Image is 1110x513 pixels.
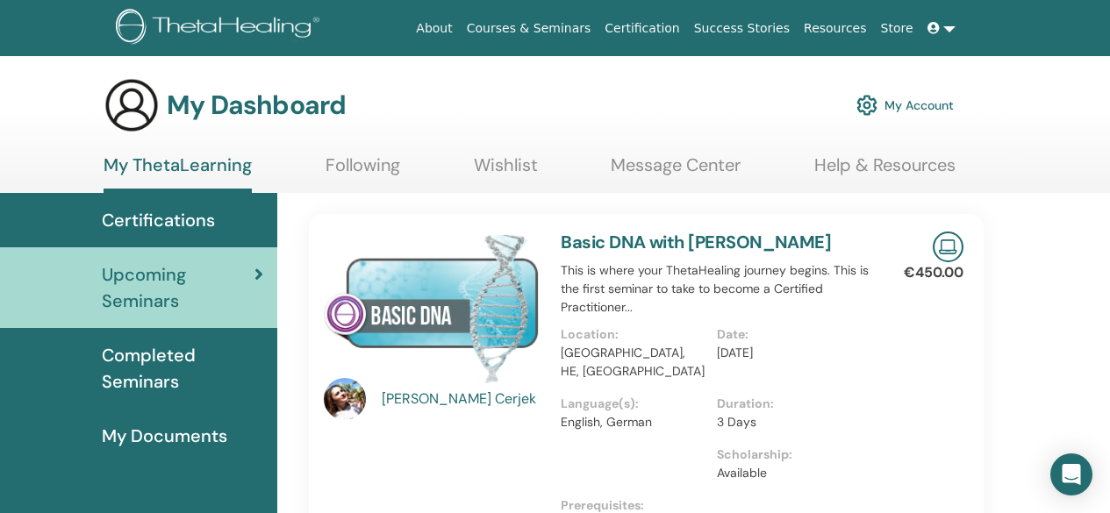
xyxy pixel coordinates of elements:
p: Date : [717,325,862,344]
a: [PERSON_NAME] Cerjek [382,388,544,410]
a: Courses & Seminars [460,12,598,45]
span: My Documents [102,423,227,449]
a: Wishlist [474,154,538,189]
p: Available [717,464,862,482]
a: Success Stories [687,12,797,45]
img: Live Online Seminar [933,232,963,262]
p: Duration : [717,395,862,413]
span: Certifications [102,207,215,233]
div: Open Intercom Messenger [1050,453,1092,495]
p: Language(s) : [561,395,705,413]
p: Location : [561,325,705,344]
a: Following [326,154,400,189]
img: cog.svg [856,90,877,120]
a: My Account [856,86,954,125]
a: Message Center [611,154,741,189]
img: Basic DNA [324,232,540,383]
a: Basic DNA with [PERSON_NAME] [561,231,831,253]
p: 3 Days [717,413,862,431]
a: Store [874,12,920,45]
p: Scholarship : [717,445,862,464]
span: Completed Seminars [102,342,263,395]
p: English, German [561,413,705,431]
p: €450.00 [904,262,963,283]
h3: My Dashboard [167,89,346,121]
a: Help & Resources [814,154,956,189]
img: logo.png [116,9,326,48]
p: [GEOGRAPHIC_DATA], HE, [GEOGRAPHIC_DATA] [561,344,705,381]
img: generic-user-icon.jpg [104,77,160,133]
img: default.jpg [324,378,366,420]
a: About [409,12,459,45]
a: Resources [797,12,874,45]
p: This is where your ThetaHealing journey begins. This is the first seminar to take to become a Cer... [561,261,872,317]
a: My ThetaLearning [104,154,252,193]
a: Certification [598,12,686,45]
p: [DATE] [717,344,862,362]
span: Upcoming Seminars [102,261,254,314]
